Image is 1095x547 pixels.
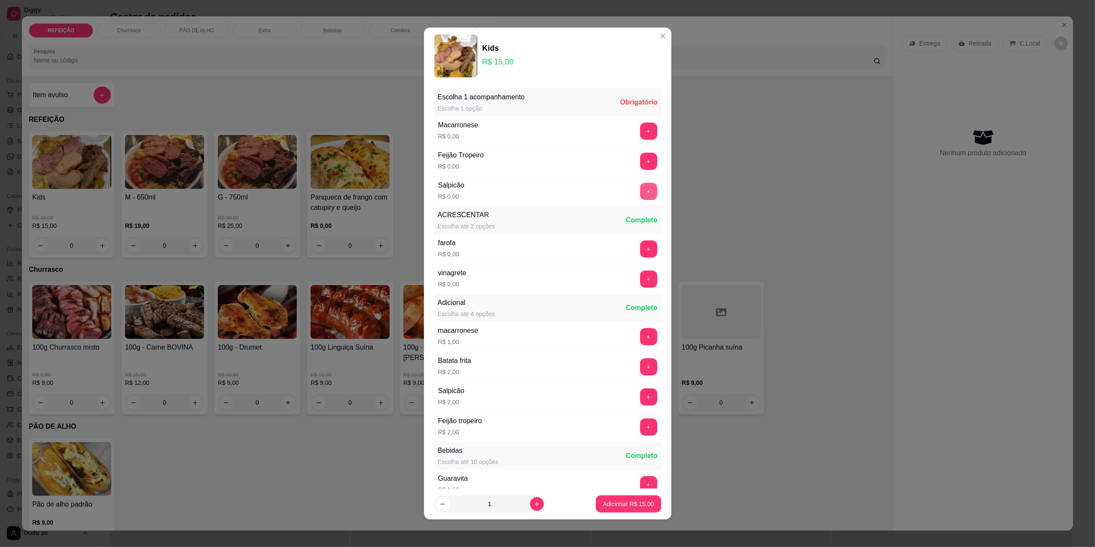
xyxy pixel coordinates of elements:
div: Feijão Tropeiro [438,150,484,160]
p: R$ 2,50 [438,486,468,494]
div: macarronese [438,326,478,336]
p: R$ 0,00 [438,162,484,171]
button: add [640,328,657,345]
div: Escolha até 2 opções [438,222,495,230]
div: Escolha até 4 opções [438,310,495,318]
div: Batata frita [438,356,471,366]
button: Close [656,29,670,43]
button: increase-product-quantity [530,497,544,511]
button: add [640,358,657,375]
button: add [640,476,657,493]
button: add [640,418,657,436]
div: Bebidas [438,446,499,456]
div: Salpicão [438,386,464,396]
p: Adicionar R$ 15,00 [603,500,654,508]
div: Guaravita [438,473,468,484]
p: R$ 1,00 [438,338,478,346]
button: add [640,388,657,406]
div: Completo [626,451,658,461]
div: Escolha até 10 opções [438,458,499,466]
div: Obrigatório [620,97,657,108]
div: Feijão tropeiro [438,416,482,426]
button: add [640,183,657,200]
div: Salpicão [438,180,464,191]
p: R$ 15,00 [482,56,514,68]
p: R$ 0,00 [438,280,467,289]
button: Adicionar R$ 15,00 [596,495,661,513]
p: R$ 0,00 [438,192,464,201]
p: R$ 0,00 [438,250,459,258]
div: Kids [482,42,514,54]
div: Escolha 1 acompanhamento [438,92,525,102]
div: Completo [626,215,658,225]
p: R$ 2,00 [438,368,471,376]
div: Adicional [438,298,495,308]
button: add [640,123,657,140]
p: R$ 0,00 [438,132,478,141]
img: product-image [434,34,477,77]
button: add [640,270,657,288]
div: farofa [438,238,459,248]
div: Completo [626,303,658,313]
div: vinagrete [438,268,467,278]
div: ACRESCENTAR [438,210,495,220]
button: add [640,240,657,258]
div: Macarronese [438,120,478,130]
div: Escolha 1 opção. [438,104,525,113]
button: decrease-product-quantity [436,497,450,511]
p: R$ 2,00 [438,398,464,406]
p: R$ 2,00 [438,428,482,436]
button: add [640,153,657,170]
